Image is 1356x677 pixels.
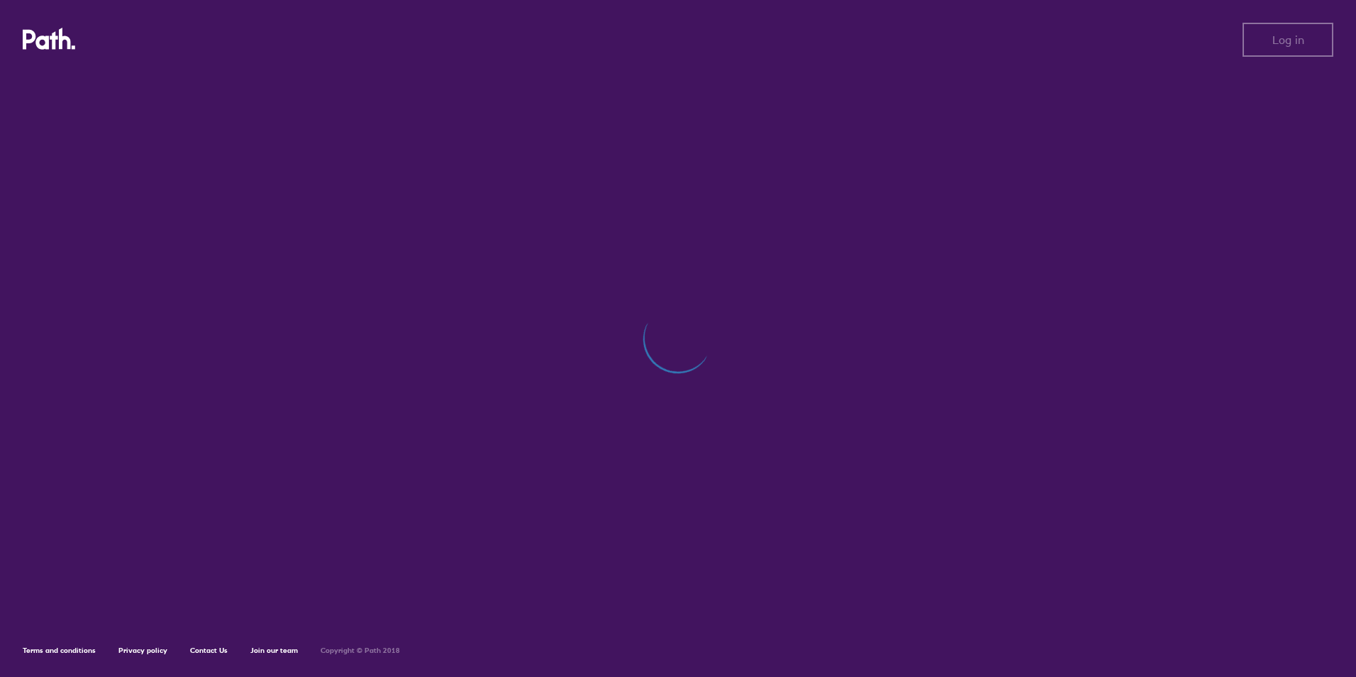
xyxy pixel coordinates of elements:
button: Log in [1243,23,1333,57]
a: Contact Us [190,646,228,655]
span: Log in [1272,33,1304,46]
a: Terms and conditions [23,646,96,655]
a: Join our team [250,646,298,655]
h6: Copyright © Path 2018 [321,646,400,655]
a: Privacy policy [118,646,167,655]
